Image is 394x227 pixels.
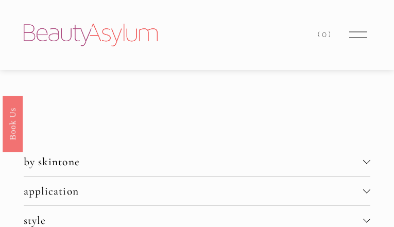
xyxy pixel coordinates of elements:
[24,177,370,205] button: application
[318,30,322,39] span: (
[318,28,332,42] a: 0 items in cart
[329,30,333,39] span: )
[24,184,363,198] span: application
[322,30,329,39] span: 0
[24,214,363,227] span: style
[24,24,158,46] img: Beauty Asylum | Bridal Hair &amp; Makeup Charlotte &amp; Atlanta
[24,147,370,176] button: by skintone
[3,95,23,151] a: Book Us
[24,155,363,168] span: by skintone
